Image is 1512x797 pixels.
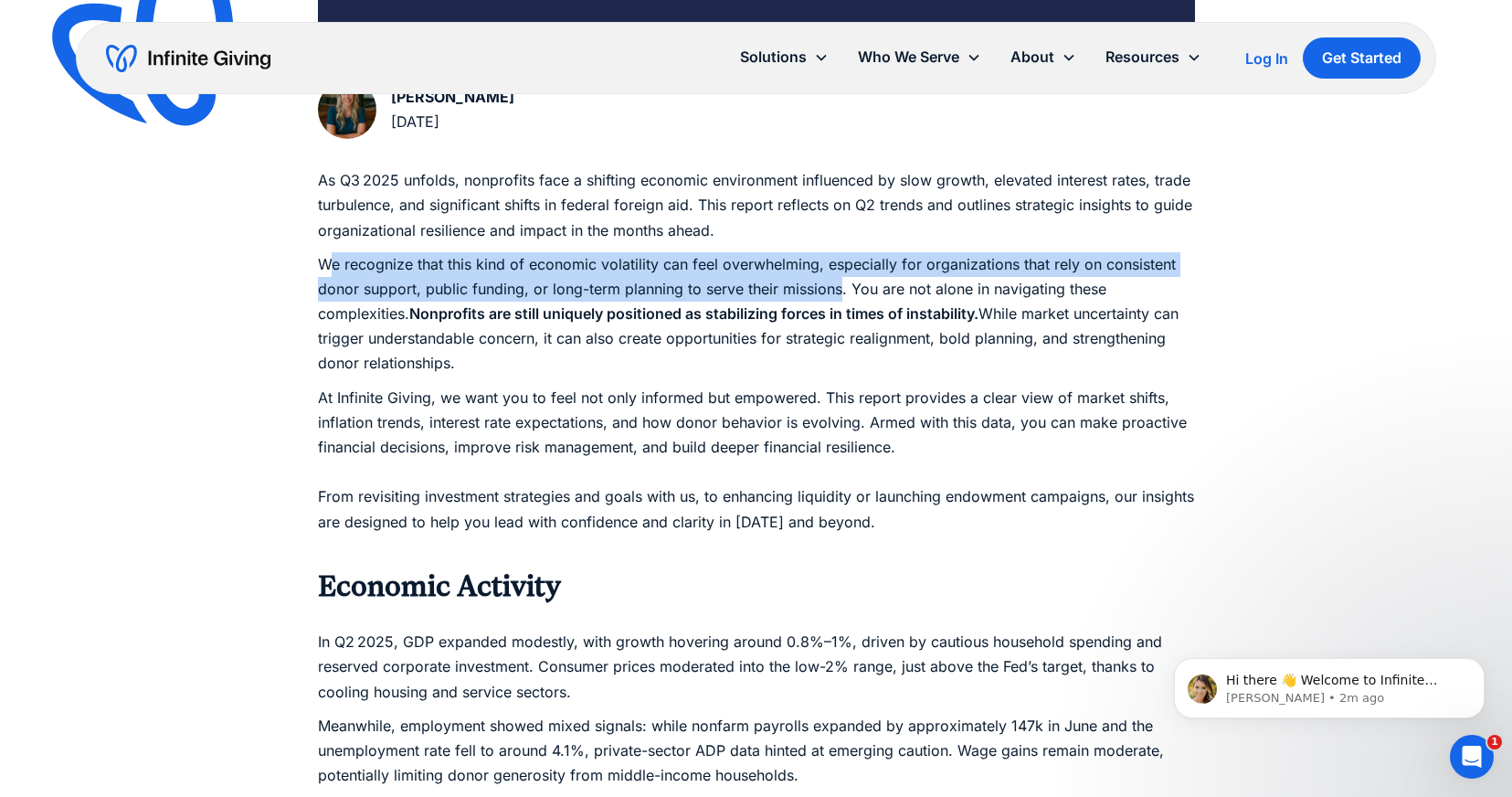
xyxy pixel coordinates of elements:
[1091,37,1216,77] div: Resources
[318,605,1195,705] p: In Q2 2025, GDP expanded modestly, with growth hovering around 0.8%–1%, driven by cautious househ...
[318,168,1195,243] p: As Q3 2025 unfolds, nonprofits face a shifting economic environment influenced by slow growth, el...
[318,252,1195,377] p: We recognize that this kind of economic volatility can feel overwhelming, especially for organiza...
[1010,45,1054,69] div: About
[391,85,514,110] div: [PERSON_NAME]
[318,80,514,139] a: [PERSON_NAME][DATE]
[1147,620,1512,748] iframe: Intercom notifications message
[996,37,1091,77] div: About
[318,569,561,603] strong: Economic Activity
[1245,51,1288,66] div: Log In
[843,37,996,77] div: Who We Serve
[1105,45,1179,69] div: Resources
[106,44,270,73] a: home
[318,386,1195,559] p: At Infinite Giving, we want you to feel not only informed but empowered. This report provides a c...
[1245,48,1288,69] a: Log In
[858,45,959,69] div: Who We Serve
[1487,735,1502,749] span: 1
[391,110,514,134] div: [DATE]
[740,45,807,69] div: Solutions
[725,37,843,77] div: Solutions
[1303,37,1421,79] a: Get Started
[409,304,978,323] strong: Nonprofits are still uniquely positioned as stabilizing forces in times of instability.
[1450,735,1494,779] iframe: Intercom live chat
